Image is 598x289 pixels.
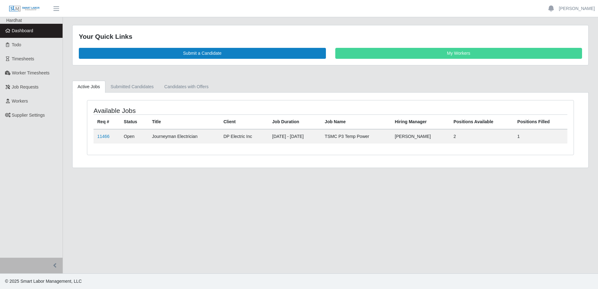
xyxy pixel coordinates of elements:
a: Submitted Candidates [105,81,159,93]
span: Job Requests [12,84,39,89]
span: Workers [12,99,28,104]
span: Timesheets [12,56,34,61]
td: [DATE] - [DATE] [268,129,321,144]
th: Positions Filled [514,114,567,129]
td: TSMC P3 Temp Power [321,129,391,144]
span: Supplier Settings [12,113,45,118]
img: SLM Logo [9,5,40,12]
a: My Workers [335,48,582,59]
td: 2 [450,129,514,144]
td: 1 [514,129,567,144]
div: Your Quick Links [79,32,582,42]
td: Journeyman Electrician [148,129,220,144]
a: 11466 [97,134,109,139]
th: Client [220,114,269,129]
a: Submit a Candidate [79,48,326,59]
td: DP Electric Inc [220,129,269,144]
th: Req # [94,114,120,129]
h4: Available Jobs [94,107,286,114]
a: Active Jobs [72,81,105,93]
span: © 2025 Smart Labor Management, LLC [5,279,82,284]
span: Todo [12,42,21,47]
a: Candidates with Offers [159,81,214,93]
a: [PERSON_NAME] [559,5,595,12]
th: Hiring Manager [391,114,450,129]
th: Title [148,114,220,129]
th: Job Duration [268,114,321,129]
td: [PERSON_NAME] [391,129,450,144]
th: Job Name [321,114,391,129]
span: Hardhat [6,18,22,23]
th: Status [120,114,148,129]
span: Dashboard [12,28,33,33]
th: Positions Available [450,114,514,129]
span: Worker Timesheets [12,70,49,75]
td: Open [120,129,148,144]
